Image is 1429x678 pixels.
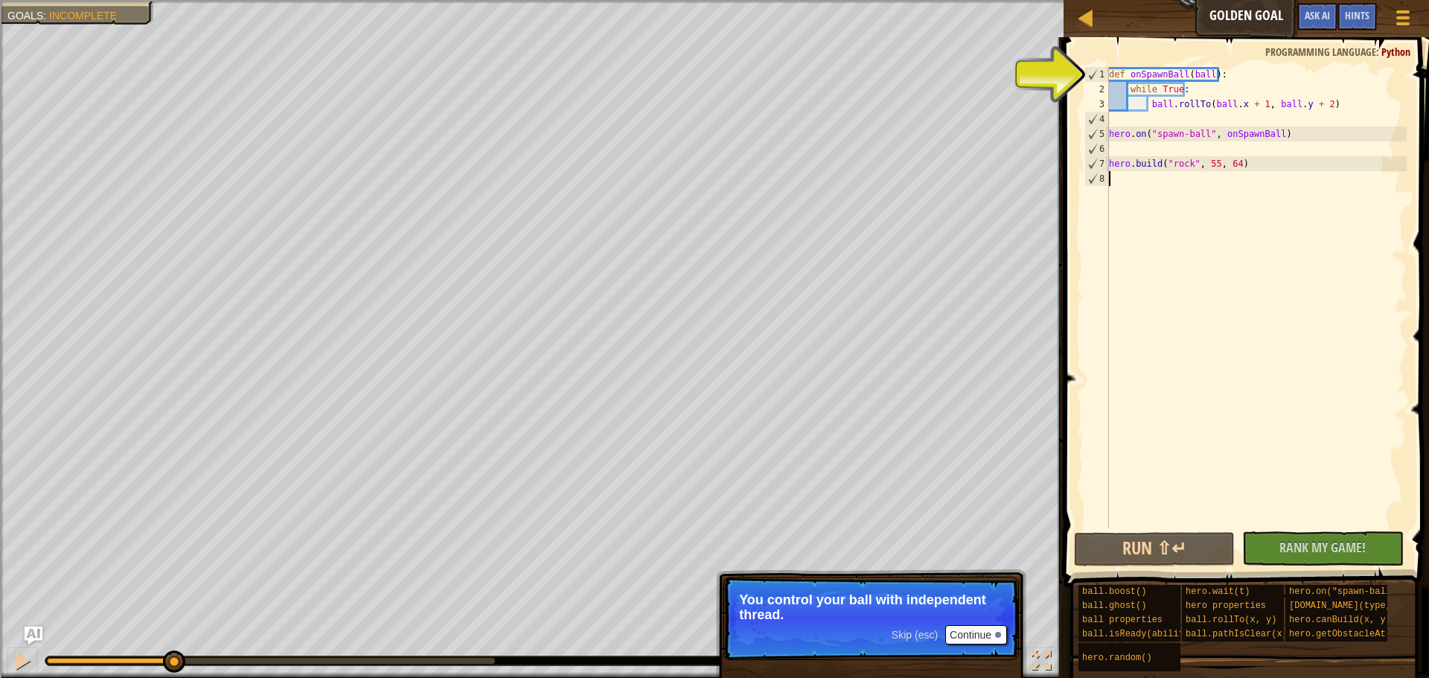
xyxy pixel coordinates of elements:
[1082,629,1195,639] span: ball.isReady(ability)
[1186,615,1276,625] span: ball.rollTo(x, y)
[6,19,1423,33] div: Sort New > Old
[1289,615,1391,625] span: hero.canBuild(x, y)
[1082,601,1146,611] span: ball.ghost()
[1085,171,1109,186] div: 8
[1279,538,1366,557] span: Rank My Game!
[945,625,1007,645] button: Continue
[1305,8,1330,22] span: Ask AI
[1384,3,1422,38] button: Show game menu
[1074,532,1235,566] button: Run ⇧↵
[1082,615,1163,625] span: ball properties
[892,629,938,641] span: Skip (esc)
[1186,601,1266,611] span: hero properties
[6,60,1423,73] div: Options
[1085,112,1109,127] div: 4
[1084,82,1109,97] div: 2
[1084,97,1109,112] div: 3
[6,86,1423,100] div: Rename
[1289,586,1418,597] span: hero.on("spawn-ball", f)
[6,100,1423,113] div: Move To ...
[1186,629,1303,639] span: ball.pathIsClear(x, y)
[1242,531,1403,566] button: Rank My Game!
[1085,141,1109,156] div: 6
[1376,45,1381,59] span: :
[1082,653,1152,663] span: hero.random()
[739,592,1003,622] p: You control your ball with independent thread.
[1026,647,1056,678] button: Toggle fullscreen
[1085,127,1109,141] div: 5
[6,73,1423,86] div: Sign out
[1345,8,1369,22] span: Hints
[6,46,1423,60] div: Delete
[7,647,37,678] button: Ctrl + P: Pause
[1289,601,1423,611] span: [DOMAIN_NAME](type, x, y)
[1381,45,1410,59] span: Python
[1085,67,1109,82] div: 1
[1082,586,1146,597] span: ball.boost()
[25,627,42,645] button: Ask AI
[1297,3,1337,31] button: Ask AI
[1289,629,1418,639] span: hero.getObstacleAt(x, y)
[6,33,1423,46] div: Move To ...
[6,6,1423,19] div: Sort A > Z
[1186,586,1250,597] span: hero.wait(t)
[1085,156,1109,171] div: 7
[1265,45,1376,59] span: Programming language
